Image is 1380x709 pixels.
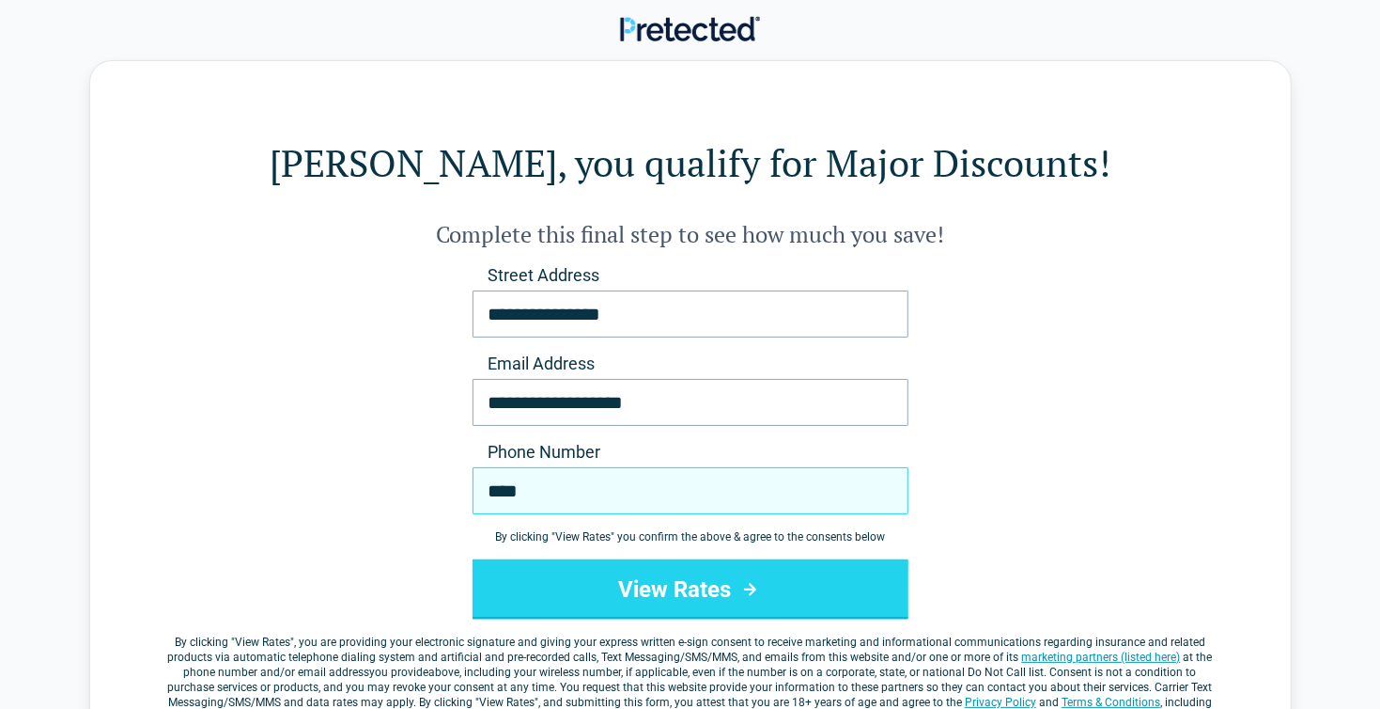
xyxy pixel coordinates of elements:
button: View Rates [473,559,908,620]
span: View Rates [235,636,290,649]
label: Street Address [473,264,908,287]
a: Terms & Conditions [1062,696,1160,709]
h2: Complete this final step to see how much you save! [165,219,1216,249]
div: By clicking " View Rates " you confirm the above & agree to the consents below [473,529,908,544]
a: marketing partners (listed here) [1022,651,1181,664]
label: Phone Number [473,441,908,464]
a: Privacy Policy [965,696,1036,709]
label: Email Address [473,353,908,375]
h1: [PERSON_NAME], you qualify for Major Discounts! [165,136,1216,189]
